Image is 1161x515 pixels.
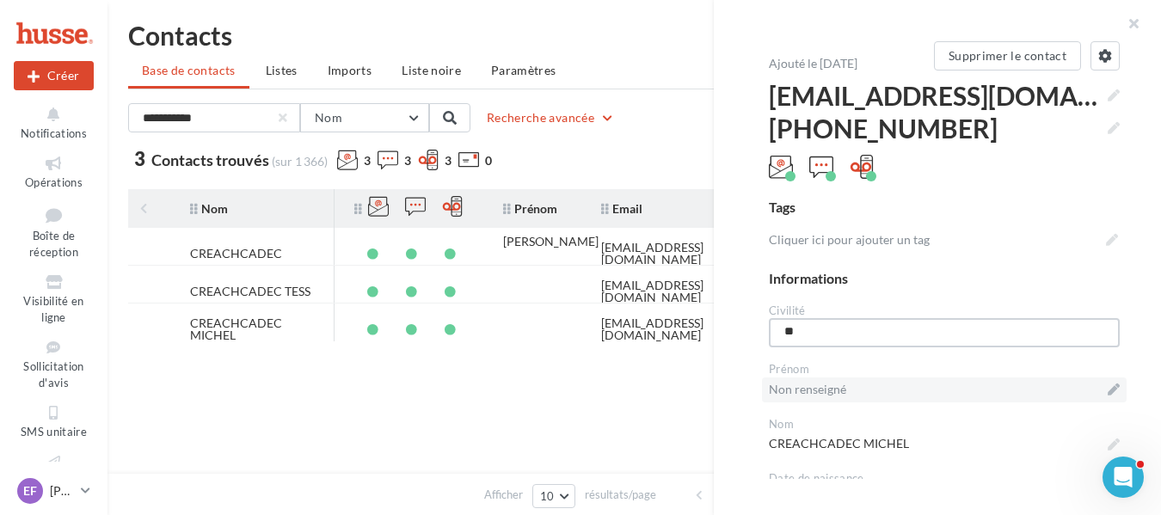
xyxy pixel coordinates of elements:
span: 3 [134,150,145,169]
a: Campagnes [14,450,94,492]
span: Paramètres [491,63,556,77]
button: Supprimer le contact [934,41,1081,71]
span: Prénom [503,201,557,216]
span: Listes [266,63,298,77]
div: [EMAIL_ADDRESS][DOMAIN_NAME] [601,279,754,303]
span: 0 [485,152,492,169]
h1: Contacts [128,22,1140,48]
div: Tags [769,198,1120,218]
button: Recherche avancée [480,107,622,128]
span: 10 [540,489,555,503]
iframe: Intercom live chat [1103,457,1144,498]
span: 3 [445,152,451,169]
span: Opérations [25,175,83,189]
a: EF [PERSON_NAME] [14,475,94,507]
span: Nom [190,201,228,216]
div: CREACHCADEC TESS [190,285,310,297]
span: SMS unitaire [21,425,87,438]
div: Prénom [769,361,1120,377]
span: Ajouté le [DATE] [769,56,857,71]
div: Nouvelle campagne [14,61,94,90]
span: Notifications [21,126,87,140]
div: CREACHCADEC MICHEL [190,317,320,341]
span: Sollicitation d'avis [23,359,83,389]
span: Visibilité en ligne [23,294,83,324]
span: Contacts trouvés [151,150,269,169]
span: (sur 1 366) [272,154,328,169]
span: Boîte de réception [29,229,78,259]
span: Non renseigné [769,377,1120,402]
span: EF [23,482,37,500]
button: 10 [532,484,576,508]
button: Nom [300,103,429,132]
span: Email [601,201,642,216]
div: Date de naissance [769,470,1120,487]
span: [EMAIL_ADDRESS][DOMAIN_NAME] [769,79,1120,112]
div: [EMAIL_ADDRESS][DOMAIN_NAME] [601,317,754,341]
span: Afficher [484,487,523,503]
div: CREACHCADEC [190,248,282,260]
div: Nom [769,416,1120,432]
span: Liste noire [402,63,461,77]
span: 3 [404,152,411,169]
button: Créer [14,61,94,90]
span: Imports [328,63,372,77]
div: Civilité [769,303,1120,319]
div: [EMAIL_ADDRESS][DOMAIN_NAME] [601,242,754,266]
span: [PHONE_NUMBER] [769,112,1120,144]
a: SMS unitaire [14,400,94,442]
p: Cliquer ici pour ajouter un tag [769,231,1099,248]
a: Boîte de réception [14,200,94,263]
a: Sollicitation d'avis [14,334,94,393]
p: [PERSON_NAME] [50,482,74,500]
div: Informations [769,269,1120,289]
span: Nom [315,110,342,125]
span: CREACHCADEC MICHEL [769,432,1120,456]
a: Opérations [14,150,94,193]
span: 3 [364,152,371,169]
span: résultats/page [585,487,656,503]
div: [PERSON_NAME] [503,236,599,248]
a: Visibilité en ligne [14,269,94,328]
button: Notifications [14,101,94,144]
